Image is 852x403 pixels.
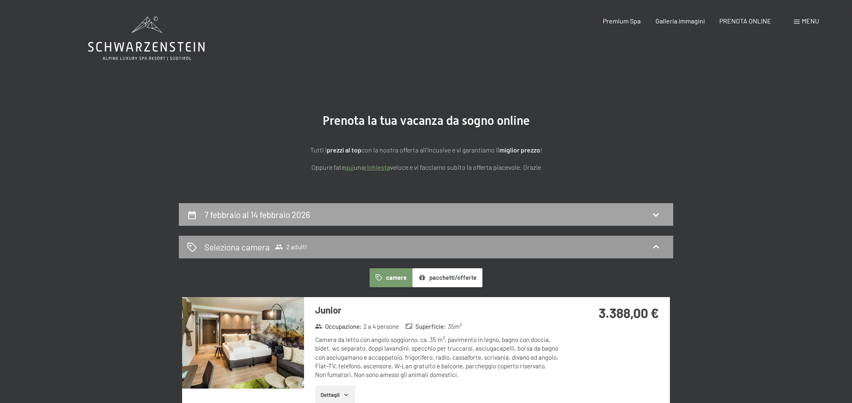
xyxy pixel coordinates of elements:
strong: 3.388,00 € [599,305,659,321]
h2: 7 febbraio al 14 febbraio 2026 [204,209,310,220]
strong: prezzi al top [327,146,361,154]
a: Galleria immagini [655,17,705,25]
a: quì [345,163,354,171]
strong: Occupazione : [315,322,362,331]
div: Camera da letto con angolo soggiorno, ca. 35 m², pavimento in legno, bagno con doccia, bidet, wc ... [315,335,560,379]
a: PRENOTA ONLINE [719,17,771,25]
strong: Superficie : [405,322,446,331]
button: camere [370,268,412,287]
h2: Seleziona camera [204,241,270,253]
span: Menu [802,17,819,25]
a: Premium Spa [603,17,641,25]
span: Prenota la tua vacanza da sogno online [323,113,530,128]
h3: Junior [315,304,560,316]
span: 2 a 4 persone [363,322,399,331]
span: 35 m² [448,322,462,331]
span: 2 adulti [275,243,307,251]
strong: miglior prezzo [499,146,540,154]
img: mss_renderimg.php [182,297,304,389]
p: Oppure fate una veloce e vi facciamo subito la offerta piacevole. Grazie [220,162,632,173]
a: richiesta [365,163,390,171]
button: pacchetti/offerte [412,268,482,287]
p: Tutti i con la nostra offerta all'incusive e vi garantiamo il ! [220,145,632,155]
